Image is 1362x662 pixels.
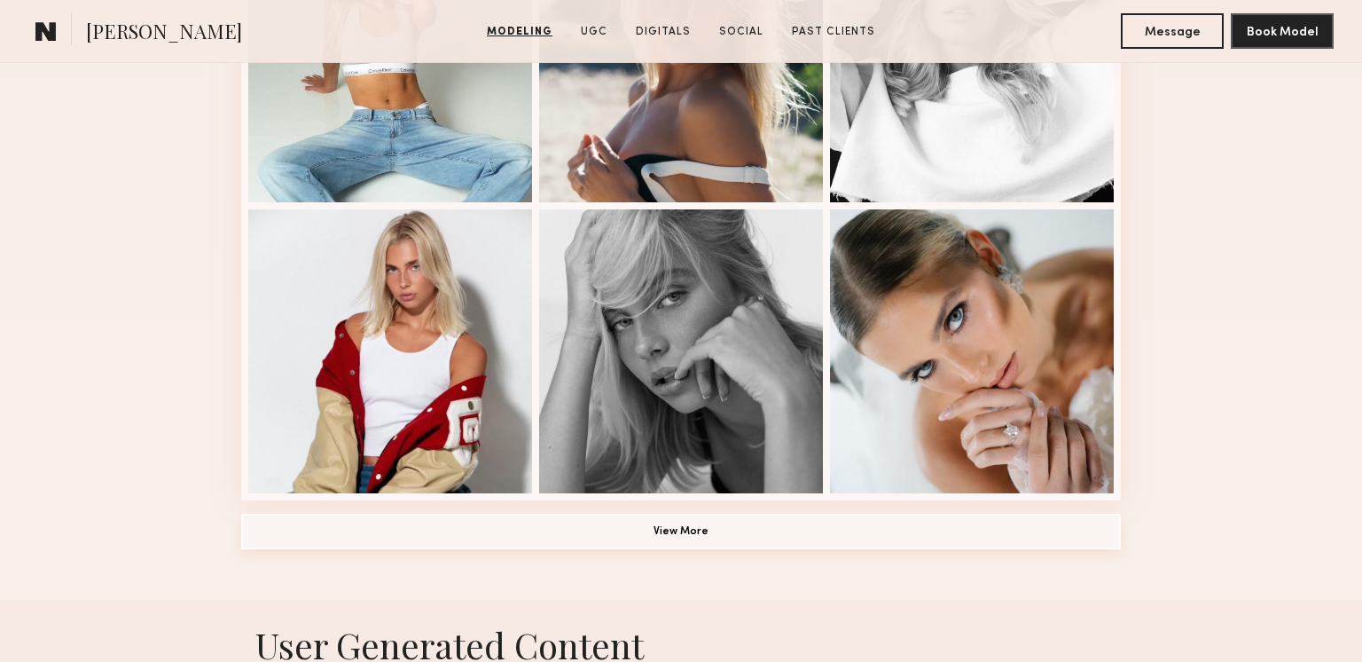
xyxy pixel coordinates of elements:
button: Book Model [1231,13,1334,49]
button: View More [241,514,1121,549]
a: Digitals [629,24,698,40]
a: Book Model [1231,23,1334,38]
button: Message [1121,13,1224,49]
a: Modeling [480,24,560,40]
a: Social [712,24,771,40]
a: Past Clients [785,24,882,40]
a: UGC [574,24,614,40]
span: [PERSON_NAME] [86,18,242,49]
